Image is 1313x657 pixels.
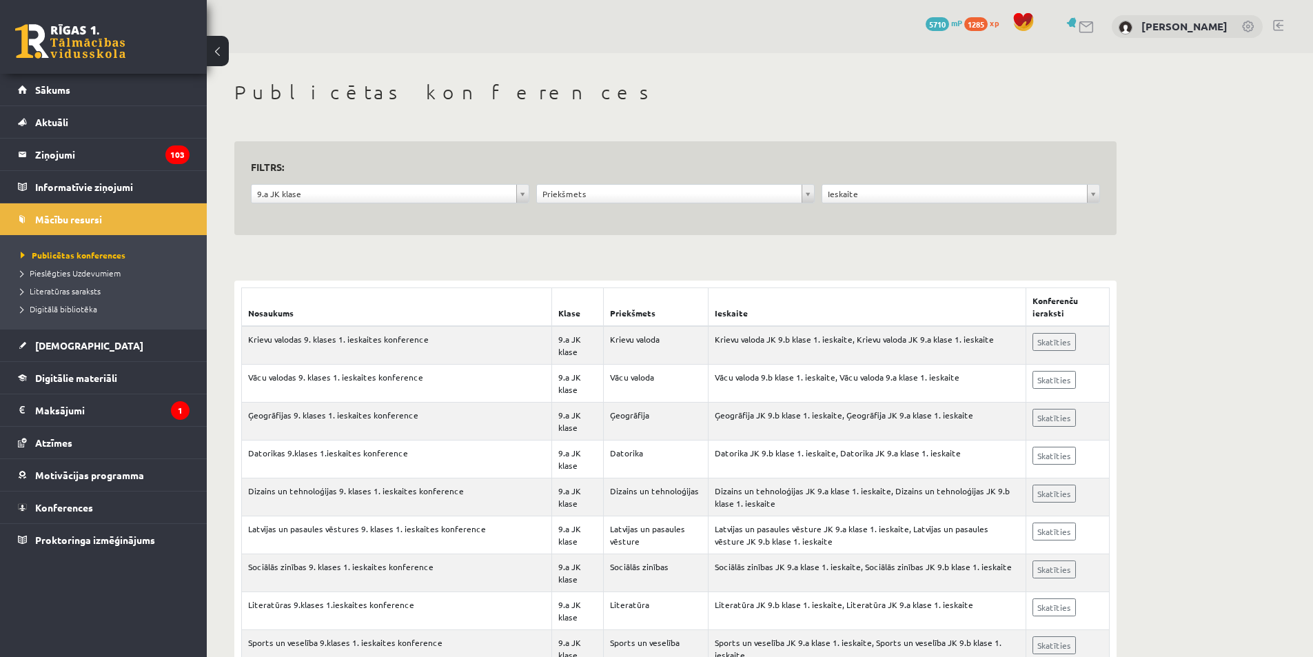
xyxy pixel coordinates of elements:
[242,326,552,365] td: Krievu valodas 9. klases 1. ieskaites konference
[242,403,552,441] td: Ģeogrāfijas 9. klases 1. ieskaites konference
[242,478,552,516] td: Dizains un tehnoloģijas 9. klases 1. ieskaites konference
[35,394,190,426] legend: Maksājumi
[708,554,1026,592] td: Sociālās zinības JK 9.a klase 1. ieskaite, Sociālās zinības JK 9.b klase 1. ieskaite
[257,185,511,203] span: 9.a JK klase
[18,459,190,491] a: Motivācijas programma
[708,403,1026,441] td: Ģeogrāfija JK 9.b klase 1. ieskaite, Ģeogrāfija JK 9.a klase 1. ieskaite
[21,249,193,261] a: Publicētas konferences
[21,267,193,279] a: Pieslēgties Uzdevumiem
[252,185,529,203] a: 9.a JK klase
[21,285,193,297] a: Literatūras saraksts
[21,250,125,261] span: Publicētas konferences
[603,478,708,516] td: Dizains un tehnoloģijas
[1032,371,1076,389] a: Skatīties
[552,288,604,327] th: Klase
[552,403,604,441] td: 9.a JK klase
[708,365,1026,403] td: Vācu valoda 9.b klase 1. ieskaite, Vācu valoda 9.a klase 1. ieskaite
[35,534,155,546] span: Proktoringa izmēģinājums
[242,288,552,327] th: Nosaukums
[603,288,708,327] th: Priekšmets
[18,524,190,556] a: Proktoringa izmēģinājums
[1032,636,1076,654] a: Skatīties
[242,516,552,554] td: Latvijas un pasaules vēstures 9. klases 1. ieskaites konference
[603,365,708,403] td: Vācu valoda
[21,267,121,279] span: Pieslēgties Uzdevumiem
[708,516,1026,554] td: Latvijas un pasaules vēsture JK 9.a klase 1. ieskaite, Latvijas un pasaules vēsture JK 9.b klase ...
[1032,409,1076,427] a: Skatīties
[926,17,962,28] a: 5710 mP
[603,554,708,592] td: Sociālās zinības
[234,81,1117,104] h1: Publicētas konferences
[35,213,102,225] span: Mācību resursi
[15,24,125,59] a: Rīgas 1. Tālmācības vidusskola
[21,303,97,314] span: Digitālā bibliotēka
[708,592,1026,630] td: Literatūra JK 9.b klase 1. ieskaite, Literatūra JK 9.a klase 1. ieskaite
[18,330,190,361] a: [DEMOGRAPHIC_DATA]
[35,139,190,170] legend: Ziņojumi
[552,441,604,478] td: 9.a JK klase
[1032,598,1076,616] a: Skatīties
[242,365,552,403] td: Vācu valodas 9. klases 1. ieskaites konference
[35,116,68,128] span: Aktuāli
[708,441,1026,478] td: Datorika JK 9.b klase 1. ieskaite, Datorika JK 9.a klase 1. ieskaite
[18,74,190,105] a: Sākums
[18,394,190,426] a: Maksājumi1
[552,326,604,365] td: 9.a JK klase
[552,554,604,592] td: 9.a JK klase
[165,145,190,164] i: 103
[603,592,708,630] td: Literatūra
[242,554,552,592] td: Sociālās zinības 9. klases 1. ieskaites konference
[1032,560,1076,578] a: Skatīties
[35,501,93,514] span: Konferences
[603,441,708,478] td: Datorika
[171,401,190,420] i: 1
[990,17,999,28] span: xp
[35,171,190,203] legend: Informatīvie ziņojumi
[552,592,604,630] td: 9.a JK klase
[552,516,604,554] td: 9.a JK klase
[18,203,190,235] a: Mācību resursi
[242,592,552,630] td: Literatūras 9.klases 1.ieskaites konference
[1032,523,1076,540] a: Skatīties
[603,516,708,554] td: Latvijas un pasaules vēsture
[18,106,190,138] a: Aktuāli
[1026,288,1109,327] th: Konferenču ieraksti
[964,17,1006,28] a: 1285 xp
[18,427,190,458] a: Atzīmes
[242,441,552,478] td: Datorikas 9.klases 1.ieskaites konference
[708,326,1026,365] td: Krievu valoda JK 9.b klase 1. ieskaite, Krievu valoda JK 9.a klase 1. ieskaite
[822,185,1099,203] a: Ieskaite
[708,478,1026,516] td: Dizains un tehnoloģijas JK 9.a klase 1. ieskaite, Dizains un tehnoloģijas JK 9.b klase 1. ieskaite
[537,185,814,203] a: Priekšmets
[1032,485,1076,503] a: Skatīties
[18,171,190,203] a: Informatīvie ziņojumi
[1141,19,1228,33] a: [PERSON_NAME]
[35,339,143,352] span: [DEMOGRAPHIC_DATA]
[21,303,193,315] a: Digitālā bibliotēka
[18,362,190,394] a: Digitālie materiāli
[18,139,190,170] a: Ziņojumi103
[708,288,1026,327] th: Ieskaite
[35,469,144,481] span: Motivācijas programma
[552,365,604,403] td: 9.a JK klase
[35,436,72,449] span: Atzīmes
[251,158,1083,176] h3: Filtrs:
[542,185,796,203] span: Priekšmets
[828,185,1081,203] span: Ieskaite
[1032,333,1076,351] a: Skatīties
[1119,21,1132,34] img: Aleksandrs Koroļovs
[552,478,604,516] td: 9.a JK klase
[951,17,962,28] span: mP
[603,326,708,365] td: Krievu valoda
[603,403,708,441] td: Ģeogrāfija
[964,17,988,31] span: 1285
[21,285,101,296] span: Literatūras saraksts
[926,17,949,31] span: 5710
[1032,447,1076,465] a: Skatīties
[35,83,70,96] span: Sākums
[35,372,117,384] span: Digitālie materiāli
[18,492,190,523] a: Konferences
